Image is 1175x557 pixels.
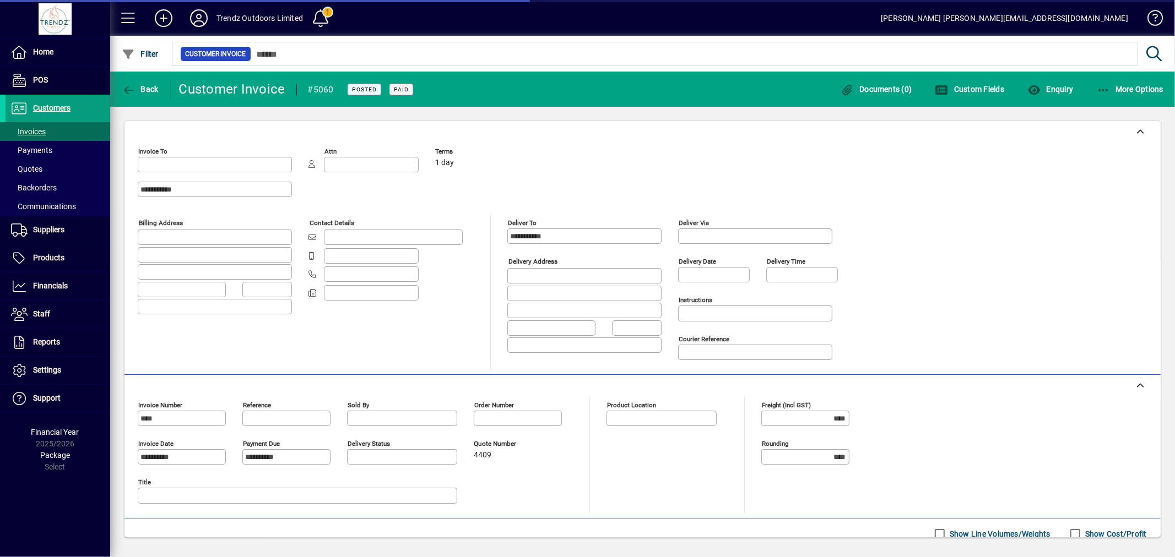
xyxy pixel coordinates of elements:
[881,9,1128,27] div: [PERSON_NAME] [PERSON_NAME][EMAIL_ADDRESS][DOMAIN_NAME]
[947,528,1051,539] label: Show Line Volumes/Weights
[11,146,52,155] span: Payments
[679,258,716,265] mat-label: Delivery date
[11,202,76,211] span: Communications
[11,183,57,192] span: Backorders
[838,79,915,99] button: Documents (0)
[435,148,501,155] span: Terms
[243,401,271,409] mat-label: Reference
[33,75,48,84] span: POS
[6,329,110,356] a: Reports
[31,428,79,436] span: Financial Year
[33,394,61,402] span: Support
[474,401,514,409] mat-label: Order number
[762,440,788,447] mat-label: Rounding
[138,401,182,409] mat-label: Invoice number
[474,440,540,447] span: Quote number
[1025,79,1076,99] button: Enquiry
[138,148,167,155] mat-label: Invoice To
[33,225,64,234] span: Suppliers
[11,165,42,173] span: Quotes
[181,8,216,28] button: Profile
[33,103,71,112] span: Customers
[348,401,369,409] mat-label: Sold by
[508,219,537,227] mat-label: Deliver To
[933,79,1008,99] button: Custom Fields
[146,8,181,28] button: Add
[33,281,68,290] span: Financials
[1083,528,1147,539] label: Show Cost/Profit
[607,401,656,409] mat-label: Product location
[1094,79,1167,99] button: More Options
[435,159,454,167] span: 1 day
[679,296,712,304] mat-label: Instructions
[6,141,110,160] a: Payments
[767,258,805,265] mat-label: Delivery time
[324,148,337,155] mat-label: Attn
[6,67,110,94] a: POS
[33,47,53,56] span: Home
[138,440,174,447] mat-label: Invoice date
[935,85,1005,94] span: Custom Fields
[33,253,64,262] span: Products
[40,451,70,460] span: Package
[348,440,390,447] mat-label: Delivery status
[33,337,60,346] span: Reports
[110,79,171,99] app-page-header-button: Back
[33,365,61,374] span: Settings
[1139,2,1161,38] a: Knowledge Base
[6,122,110,141] a: Invoices
[474,451,491,460] span: 4409
[6,357,110,384] a: Settings
[841,85,912,94] span: Documents (0)
[6,178,110,197] a: Backorders
[1027,85,1073,94] span: Enquiry
[11,127,46,136] span: Invoices
[679,335,729,343] mat-label: Courier Reference
[6,160,110,178] a: Quotes
[138,478,151,486] mat-label: Title
[6,39,110,66] a: Home
[308,81,334,99] div: #5060
[122,50,159,58] span: Filter
[6,301,110,328] a: Staff
[762,401,811,409] mat-label: Freight (incl GST)
[216,9,303,27] div: Trendz Outdoors Limited
[119,79,161,99] button: Back
[352,86,377,93] span: Posted
[33,309,50,318] span: Staff
[243,440,280,447] mat-label: Payment due
[1097,85,1164,94] span: More Options
[122,85,159,94] span: Back
[6,272,110,300] a: Financials
[6,197,110,216] a: Communications
[6,385,110,412] a: Support
[679,219,709,227] mat-label: Deliver via
[394,86,409,93] span: Paid
[119,44,161,64] button: Filter
[6,244,110,272] a: Products
[185,48,246,59] span: Customer Invoice
[6,216,110,244] a: Suppliers
[179,80,285,98] div: Customer Invoice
